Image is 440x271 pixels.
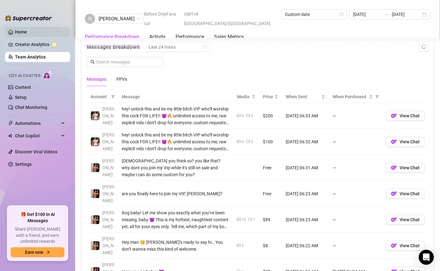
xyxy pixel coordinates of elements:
span: picture [237,114,241,117]
div: [DEMOGRAPHIC_DATA] you think so? you like that? why dont you join my VIp while it's still on sale... [122,157,229,178]
img: OF [391,191,397,197]
button: OFView Chat [386,111,425,121]
th: When Purchased [329,91,382,103]
span: Automations [15,118,59,128]
span: arrow-right [46,250,50,254]
span: View Chat [400,243,420,248]
td: [DATE] 06:31 AM [282,155,329,181]
td: $89 [259,207,282,233]
span: user [88,17,92,21]
span: filter [375,95,379,99]
a: Setup [15,95,27,100]
img: OF [391,243,397,249]
span: video-camera [246,114,250,117]
div: Sales Metrics [214,33,244,41]
span: View Chat [400,113,420,118]
th: When Sent [282,91,329,103]
a: Discover Viral Videos [15,149,57,154]
td: Free [259,181,282,207]
span: When Sent [286,93,320,100]
a: OFView Chat [386,141,425,146]
a: OFView Chat [386,219,425,224]
span: Share [PERSON_NAME] with a friend, and earn unlimited rewards [11,226,64,245]
span: When Purchased [333,93,368,100]
span: search [90,60,95,64]
td: $8 [259,233,282,259]
img: OF [391,113,397,119]
td: [DATE] 06:32 AM [282,129,329,155]
img: Hector [91,137,100,146]
div: are you finally here to join my VIP, [PERSON_NAME]? [122,190,229,197]
td: — [329,103,382,129]
input: Start date [353,11,382,18]
span: Custom date [285,10,343,19]
img: AI Chatter [43,70,53,79]
input: Search messages [96,59,160,65]
img: OF [391,139,397,145]
span: Izzy AI Chatter [9,73,40,79]
div: 6 [242,139,244,145]
img: Chat Copilot [8,134,12,138]
div: Hey man 😏 [PERSON_NAME]’s ready to say hi… You don’t wanna miss this kind of welcome. [122,239,229,253]
div: PPVs [116,76,127,83]
td: Free [259,155,282,181]
td: [DATE] 06:33 AM [282,103,329,129]
td: [DATE] 06:22 AM [282,233,329,259]
td: — [329,233,382,259]
td: — [329,129,382,155]
div: Rog baby! Let me show you exactly what you’ve been missing, baby 😈 This is my hottest, naughtiest... [122,209,229,230]
span: View Chat [400,139,420,144]
div: 5 [242,243,244,249]
span: calendar [340,13,343,16]
button: Earn nowarrow-right [11,247,64,257]
span: Earn now [25,250,43,255]
th: Price [259,91,282,103]
span: picture [237,217,241,221]
span: [PERSON_NAME] [102,236,114,255]
span: [PERSON_NAME] [102,210,114,229]
img: Zach [91,163,100,172]
div: hey! unlock this and be my little bitch VIP who’ll worship this cock FOR LIFE!! 😈🔥 unlimited acce... [122,131,229,152]
span: Chloe Louise [99,14,140,23]
a: OFView Chat [386,167,425,172]
span: View Chat [400,165,420,170]
td: $200 [259,103,282,129]
a: Creator Analytics exclamation-circle [15,39,65,49]
th: Message [118,91,233,103]
span: calendar [203,45,207,49]
img: OF [391,165,397,171]
span: picture [237,243,241,247]
div: Open Intercom Messenger [419,250,434,265]
img: OF [391,217,397,223]
span: Price [263,93,273,100]
button: OFView Chat [386,241,425,251]
img: Zach [91,189,100,198]
a: OFView Chat [386,115,425,120]
a: OFView Chat [386,245,425,250]
span: GMT+8 [GEOGRAPHIC_DATA]/[GEOGRAPHIC_DATA] [184,9,277,28]
div: hey! unlock this and be my little bitch VIP who’ll worship this cock FOR LIFE!! 😈🔥 unlimited acce... [122,105,229,126]
div: Performance [176,33,204,41]
span: [PERSON_NAME] [102,184,114,203]
span: thunderbolt [8,121,13,126]
input: End date [392,11,421,18]
div: Messages Breakdown [87,42,428,52]
button: OFView Chat [386,137,425,147]
span: swap-right [384,12,389,17]
img: logo-BBDzfeDw.svg [5,15,52,21]
button: OFView Chat [386,215,425,225]
span: [PERSON_NAME] [102,106,114,125]
div: 2 [251,139,253,145]
div: Activity [149,33,166,41]
div: 6 [242,113,244,119]
img: Zach [91,215,100,224]
span: Before OnlyFans cut [144,9,180,28]
td: [DATE] 06:23 AM [282,181,329,207]
a: Chat Monitoring [15,105,47,110]
button: OFView Chat [386,189,425,199]
span: View Chat [400,217,420,222]
button: OFView Chat [386,163,425,173]
div: 10 [242,217,246,223]
div: Messages [87,76,106,83]
span: video-camera [248,217,252,221]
